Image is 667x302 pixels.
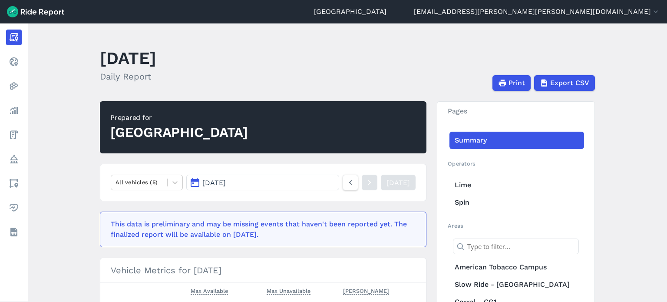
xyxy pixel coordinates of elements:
[202,179,226,187] span: [DATE]
[414,7,660,17] button: [EMAIL_ADDRESS][PERSON_NAME][PERSON_NAME][DOMAIN_NAME]
[449,176,584,194] a: Lime
[100,258,426,282] h3: Vehicle Metrics for [DATE]
[6,78,22,94] a: Heatmaps
[381,175,416,190] a: [DATE]
[100,70,156,83] h2: Daily Report
[7,6,64,17] img: Ride Report
[6,224,22,240] a: Datasets
[191,286,228,296] button: Max Available
[6,176,22,191] a: Areas
[6,200,22,216] a: Health
[267,286,310,295] span: Max Unavailable
[186,175,339,190] button: [DATE]
[267,286,310,296] button: Max Unavailable
[314,7,386,17] a: [GEOGRAPHIC_DATA]
[6,151,22,167] a: Policy
[449,276,584,293] a: Slow Ride - [GEOGRAPHIC_DATA]
[449,259,584,276] a: American Tobacco Campus
[448,222,584,230] h2: Areas
[509,78,525,88] span: Print
[6,127,22,143] a: Fees
[6,103,22,118] a: Analyze
[492,75,531,91] button: Print
[191,286,228,295] span: Max Available
[534,75,595,91] button: Export CSV
[343,286,389,295] span: [PERSON_NAME]
[343,286,389,296] button: [PERSON_NAME]
[110,123,248,142] div: [GEOGRAPHIC_DATA]
[6,54,22,70] a: Realtime
[437,102,594,121] h3: Pages
[550,78,589,88] span: Export CSV
[449,194,584,211] a: Spin
[448,159,584,168] h2: Operators
[449,132,584,149] a: Summary
[453,239,579,254] input: Type to filter...
[110,113,248,123] div: Prepared for
[100,46,156,70] h1: [DATE]
[111,219,410,240] div: This data is preliminary and may be missing events that haven't been reported yet. The finalized ...
[6,30,22,45] a: Report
